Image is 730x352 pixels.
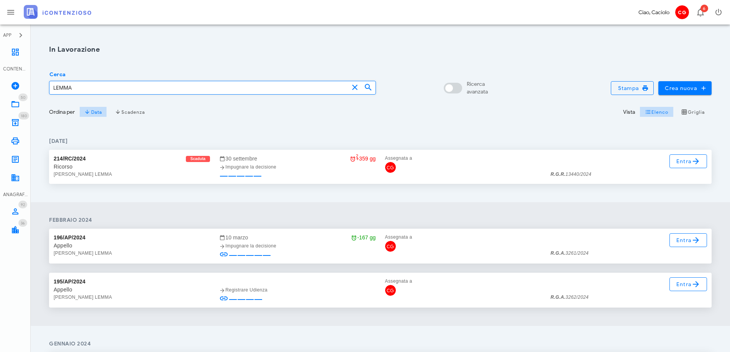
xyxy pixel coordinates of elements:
div: [PERSON_NAME] LEMMA [54,293,210,301]
div: 10 marzo [219,233,376,242]
div: Impugnare la decisione [219,163,376,171]
div: 214/RC/2024 [54,154,86,163]
button: CG [673,3,691,21]
button: Crea nuova [658,81,712,95]
div: -167 gg [351,233,376,242]
div: Ricorso [54,163,210,170]
button: clear icon [350,83,359,92]
span: Distintivo [700,5,708,12]
h4: [DATE] [49,137,712,145]
div: 196/AP/2024 [54,233,85,242]
div: 3261/2024 [551,249,589,257]
a: Entra [669,233,707,247]
span: Distintivo [18,219,27,227]
div: [PERSON_NAME] LEMMA [54,170,210,178]
span: 180 [21,113,27,118]
button: Stampa [611,81,654,95]
button: Data [79,106,107,117]
span: Distintivo [18,93,28,101]
span: Stampa [617,85,647,92]
span: 92 [21,202,25,207]
div: 13440/2024 [551,170,591,178]
button: Scadenza [110,106,150,117]
span: Crea nuova [664,85,705,92]
div: CONTENZIOSO [3,65,28,72]
strong: R.G.R. [551,172,566,177]
span: CG [385,241,396,252]
span: 36 [21,221,25,226]
div: Ricerca avanzata [467,80,488,96]
button: Griglia [677,106,710,117]
div: 30 settembre [219,154,376,163]
span: CG [385,285,396,296]
span: Distintivo [18,201,27,208]
span: Entra [676,157,701,166]
span: 2 [356,152,358,160]
span: Entra [676,280,701,289]
span: Scaduta [190,156,206,162]
span: CG [675,5,689,19]
div: Assegnata a [385,233,541,241]
div: +359 gg [350,154,376,163]
span: Scadenza [115,109,145,115]
input: Cerca [49,81,349,94]
div: 195/AP/2024 [54,277,85,286]
div: Ordina per [49,108,75,116]
div: Registrare Udienza [219,286,376,294]
div: Ciao, Caciolo [638,8,669,16]
div: [PERSON_NAME] LEMMA [54,249,210,257]
span: 50 [21,95,25,100]
a: Entra [669,277,707,291]
div: ANAGRAFICA [3,191,28,198]
span: CG [385,162,396,173]
span: Entra [676,236,701,245]
button: Distintivo [691,3,709,21]
img: logo-text-2x.png [24,5,91,19]
span: Elenco [645,109,669,115]
button: Elenco [640,106,673,117]
div: 3262/2024 [551,293,589,301]
div: Assegnata a [385,154,541,162]
h4: febbraio 2024 [49,216,712,224]
div: Vista [623,108,635,116]
strong: R.G.A. [551,295,566,300]
span: Distintivo [18,112,29,120]
span: Griglia [681,109,705,115]
strong: R.G.A. [551,250,566,256]
div: Assegnata a [385,277,541,285]
div: Appello [54,242,210,249]
span: Data [84,109,102,115]
a: Entra [669,154,707,168]
div: Impugnare la decisione [219,242,376,250]
h1: In Lavorazione [49,44,712,55]
div: Appello [54,286,210,293]
label: Cerca [47,71,66,79]
h4: gennaio 2024 [49,340,712,348]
